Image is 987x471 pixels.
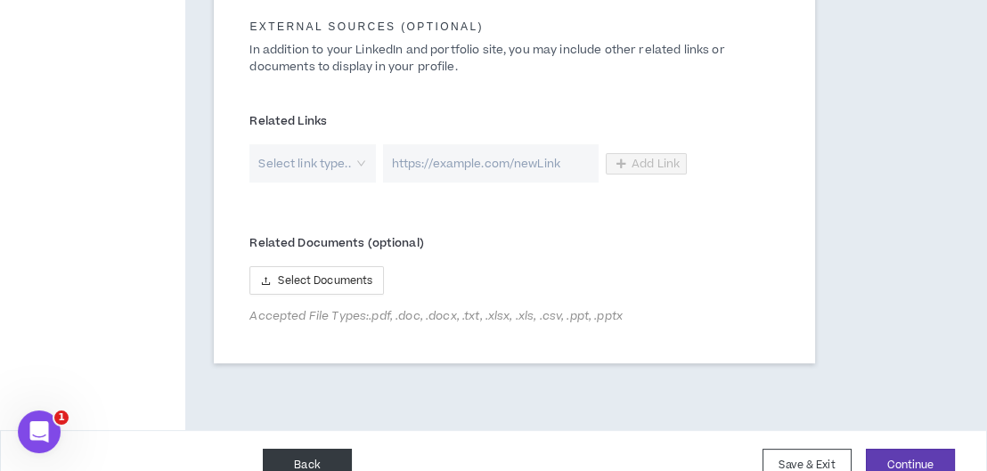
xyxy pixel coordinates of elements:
[249,42,724,75] span: In addition to your LinkedIn and portfolio site, you may include other related links or documents...
[261,275,271,285] span: upload
[249,113,327,129] span: Related Links
[606,153,687,175] button: Add Link
[249,266,384,295] button: uploadSelect Documents
[249,235,423,251] span: Related Documents (optional)
[383,144,599,183] input: https://example.com/newLink
[18,410,61,453] iframe: Intercom live chat
[236,20,793,33] h5: External Sources (optional)
[54,410,69,425] span: 1
[249,309,687,323] span: Accepted File Types: .pdf, .doc, .docx, .txt, .xlsx, .xls, .csv, .ppt, .pptx
[278,272,372,289] span: Select Documents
